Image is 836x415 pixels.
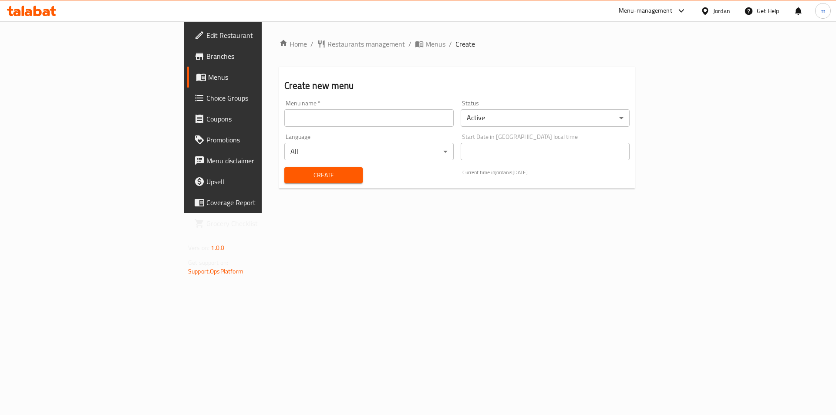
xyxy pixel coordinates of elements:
span: Create [455,39,475,49]
div: Menu-management [619,6,672,16]
span: Coverage Report [206,197,317,208]
a: Menus [187,67,324,88]
span: Menu disclaimer [206,155,317,166]
a: Grocery Checklist [187,213,324,234]
span: Grocery Checklist [206,218,317,229]
a: Menus [415,39,445,49]
a: Branches [187,46,324,67]
div: Active [461,109,630,127]
span: Menus [208,72,317,82]
a: Promotions [187,129,324,150]
span: Branches [206,51,317,61]
button: Create [284,167,363,183]
a: Coupons [187,108,324,129]
li: / [449,39,452,49]
a: Upsell [187,171,324,192]
span: Edit Restaurant [206,30,317,40]
span: Create [291,170,356,181]
a: Menu disclaimer [187,150,324,171]
span: Get support on: [188,257,228,268]
span: Choice Groups [206,93,317,103]
h2: Create new menu [284,79,630,92]
a: Restaurants management [317,39,405,49]
span: Upsell [206,176,317,187]
span: Coupons [206,114,317,124]
li: / [408,39,411,49]
span: Restaurants management [327,39,405,49]
div: Jordan [713,6,730,16]
span: m [820,6,826,16]
a: Edit Restaurant [187,25,324,46]
a: Support.OpsPlatform [188,266,243,277]
span: Promotions [206,135,317,145]
a: Choice Groups [187,88,324,108]
input: Please enter Menu name [284,109,453,127]
p: Current time in Jordan is [DATE] [462,169,630,176]
nav: breadcrumb [279,39,635,49]
span: Menus [425,39,445,49]
div: All [284,143,453,160]
span: Version: [188,242,209,253]
a: Coverage Report [187,192,324,213]
span: 1.0.0 [211,242,224,253]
